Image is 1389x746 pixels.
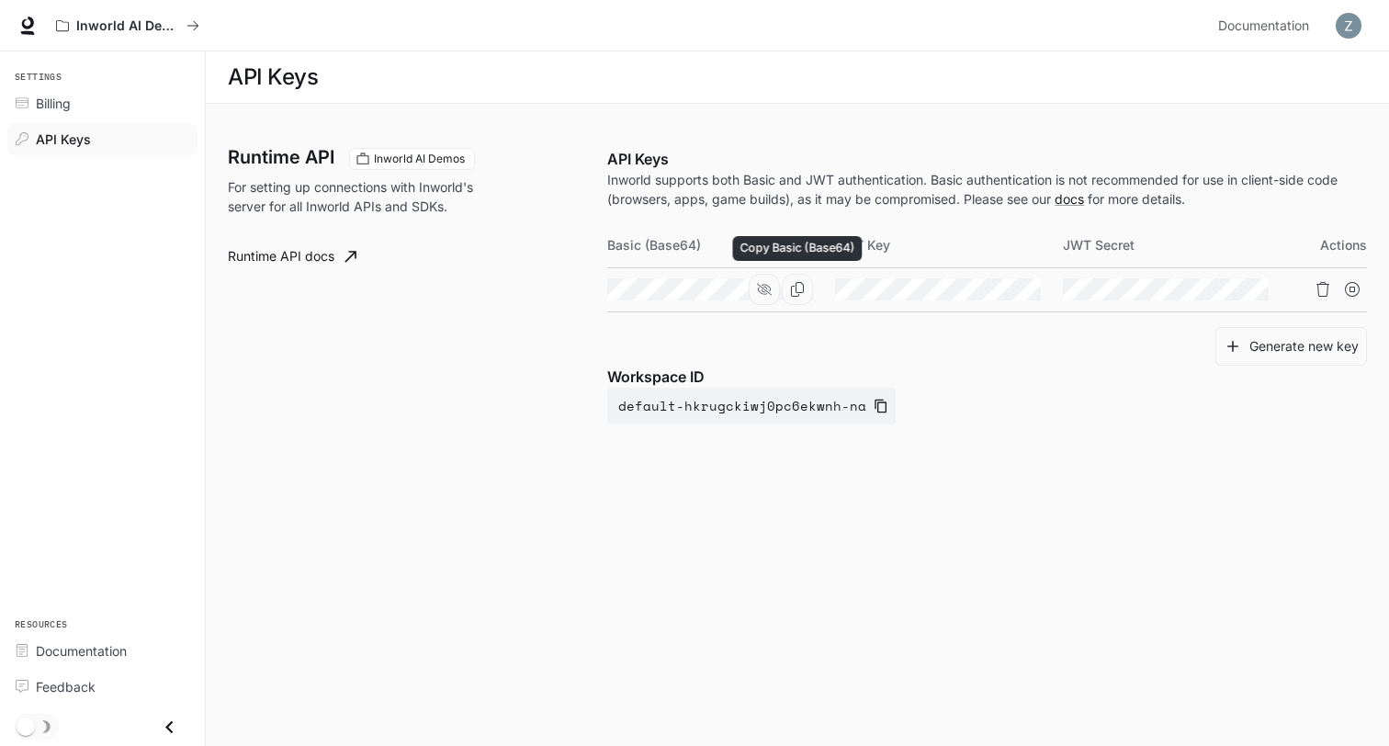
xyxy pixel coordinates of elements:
[36,94,71,113] span: Billing
[228,59,318,96] h1: API Keys
[607,148,1367,170] p: API Keys
[228,148,334,166] h3: Runtime API
[220,238,364,275] a: Runtime API docs
[36,677,96,696] span: Feedback
[76,18,179,34] p: Inworld AI Demos
[36,641,127,661] span: Documentation
[607,388,896,424] button: default-hkrugckiwj0pc6ekwnh-na
[48,7,208,44] button: All workspaces
[1330,7,1367,44] button: User avatar
[1291,223,1367,267] th: Actions
[149,708,190,746] button: Close drawer
[7,87,198,119] a: Billing
[607,170,1367,209] p: Inworld supports both Basic and JWT authentication. Basic authentication is not recommended for u...
[1338,275,1367,304] button: Suspend API key
[1055,191,1084,207] a: docs
[1211,7,1323,44] a: Documentation
[367,151,472,167] span: Inworld AI Demos
[782,274,813,305] button: Copy Basic (Base64)
[1308,275,1338,304] button: Delete API key
[17,716,35,736] span: Dark mode toggle
[1215,327,1367,367] button: Generate new key
[1063,223,1291,267] th: JWT Secret
[349,148,475,170] div: These keys will apply to your current workspace only
[1218,15,1309,38] span: Documentation
[7,671,198,703] a: Feedback
[733,236,863,261] div: Copy Basic (Base64)
[7,635,198,667] a: Documentation
[835,223,1063,267] th: JWT Key
[36,130,91,149] span: API Keys
[7,123,198,155] a: API Keys
[607,366,1367,388] p: Workspace ID
[1336,13,1361,39] img: User avatar
[607,223,835,267] th: Basic (Base64)
[228,177,502,216] p: For setting up connections with Inworld's server for all Inworld APIs and SDKs.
